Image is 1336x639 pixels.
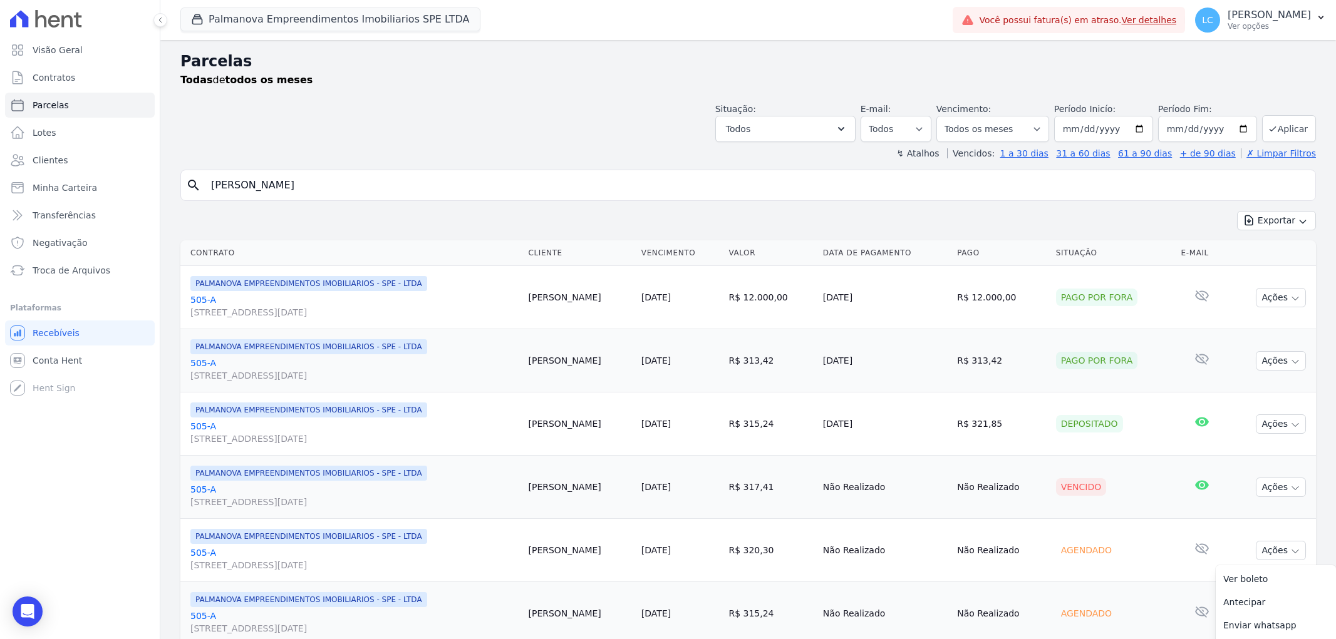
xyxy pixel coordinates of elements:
[715,104,756,114] label: Situação:
[952,329,1051,392] td: R$ 313,42
[190,559,518,571] span: [STREET_ADDRESS][DATE]
[818,329,952,392] td: [DATE]
[190,369,518,382] span: [STREET_ADDRESS][DATE]
[190,339,427,354] span: PALMANOVA EMPREENDIMENTOS IMOBILIARIOS - SPE - LTDA
[1216,568,1336,591] a: Ver boleto
[190,483,518,508] a: 505-A[STREET_ADDRESS][DATE]
[190,357,518,382] a: 505-A[STREET_ADDRESS][DATE]
[190,546,518,571] a: 505-A[STREET_ADDRESS][DATE]
[33,264,110,277] span: Troca de Arquivos
[896,148,939,158] label: ↯ Atalhos
[190,622,518,635] span: [STREET_ADDRESS][DATE]
[523,519,636,582] td: [PERSON_NAME]
[1202,16,1213,24] span: LC
[723,456,817,519] td: R$ 317,41
[818,456,952,519] td: Não Realizado
[33,44,83,56] span: Visão Geral
[641,419,671,429] a: [DATE]
[33,154,68,166] span: Clientes
[33,237,88,249] span: Negativação
[1256,541,1306,560] button: Ações
[190,466,427,481] span: PALMANOVA EMPREENDIMENTOS IMOBILIARIOS - SPE - LTDA
[641,545,671,555] a: [DATE]
[5,203,155,228] a: Transferências
[190,276,427,291] span: PALMANOVA EMPREENDIMENTOS IMOBILIARIOS - SPE - LTDA
[723,240,817,266] th: Valor
[1228,21,1311,31] p: Ver opções
[33,209,96,222] span: Transferências
[723,266,817,329] td: R$ 12.000,00
[1256,351,1306,371] button: Ações
[1216,591,1336,614] a: Antecipar
[180,50,1316,73] h2: Parcelas
[1256,478,1306,497] button: Ações
[523,392,636,456] td: [PERSON_NAME]
[1118,148,1172,158] a: 61 a 90 dias
[33,327,80,339] span: Recebíveis
[723,519,817,582] td: R$ 320,30
[1158,103,1257,116] label: Período Fim:
[1056,415,1123,432] div: Depositado
[190,496,518,508] span: [STREET_ADDRESS][DATE]
[952,519,1051,582] td: Não Realizado
[186,178,201,193] i: search
[1256,288,1306,307] button: Ações
[952,456,1051,519] td: Não Realizado
[1176,240,1228,266] th: E-mail
[5,38,155,63] a: Visão Geral
[190,529,427,544] span: PALMANOVA EMPREENDIMENTOS IMOBILIARIOS - SPE - LTDA
[1262,115,1316,142] button: Aplicar
[861,104,891,114] label: E-mail:
[5,348,155,373] a: Conta Hent
[180,74,213,86] strong: Todas
[715,116,856,142] button: Todos
[1237,211,1316,230] button: Exportar
[33,99,69,111] span: Parcelas
[936,104,991,114] label: Vencimento:
[641,355,671,366] a: [DATE]
[523,456,636,519] td: [PERSON_NAME]
[952,240,1051,266] th: Pago
[13,596,43,626] div: Open Intercom Messenger
[225,74,313,86] strong: todos os meses
[33,71,75,84] span: Contratos
[723,392,817,456] td: R$ 315,24
[190,592,427,607] span: PALMANOVA EMPREENDIMENTOS IMOBILIARIOS - SPE - LTDA
[723,329,817,392] td: R$ 313,42
[818,266,952,329] td: [DATE]
[190,402,427,417] span: PALMANOVA EMPREENDIMENTOS IMOBILIARIOS - SPE - LTDA
[5,148,155,173] a: Clientes
[5,258,155,283] a: Troca de Arquivos
[33,126,56,139] span: Lotes
[5,320,155,345] a: Recebíveis
[523,240,636,266] th: Cliente
[5,65,155,90] a: Contratos
[1054,104,1116,114] label: Período Inicío:
[1051,240,1176,266] th: Situação
[726,121,750,136] span: Todos
[641,482,671,492] a: [DATE]
[1241,148,1316,158] a: ✗ Limpar Filtros
[204,173,1310,198] input: Buscar por nome do lote ou do cliente
[1056,289,1138,306] div: Pago por fora
[1056,352,1138,369] div: Pago por fora
[190,610,518,635] a: 505-A[STREET_ADDRESS][DATE]
[180,8,480,31] button: Palmanova Empreendimentos Imobiliarios SPE LTDA
[641,292,671,302] a: [DATE]
[818,240,952,266] th: Data de Pagamento
[1056,148,1110,158] a: 31 a 60 dias
[180,73,313,88] p: de
[190,420,518,445] a: 505-A[STREET_ADDRESS][DATE]
[947,148,995,158] label: Vencidos:
[952,392,1051,456] td: R$ 321,85
[190,432,518,445] span: [STREET_ADDRESS][DATE]
[5,120,155,145] a: Lotes
[1056,541,1117,559] div: Agendado
[641,608,671,618] a: [DATE]
[1185,3,1336,38] button: LC [PERSON_NAME] Ver opções
[952,266,1051,329] td: R$ 12.000,00
[10,300,150,315] div: Plataformas
[180,240,523,266] th: Contrato
[1056,478,1107,496] div: Vencido
[5,175,155,200] a: Minha Carteira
